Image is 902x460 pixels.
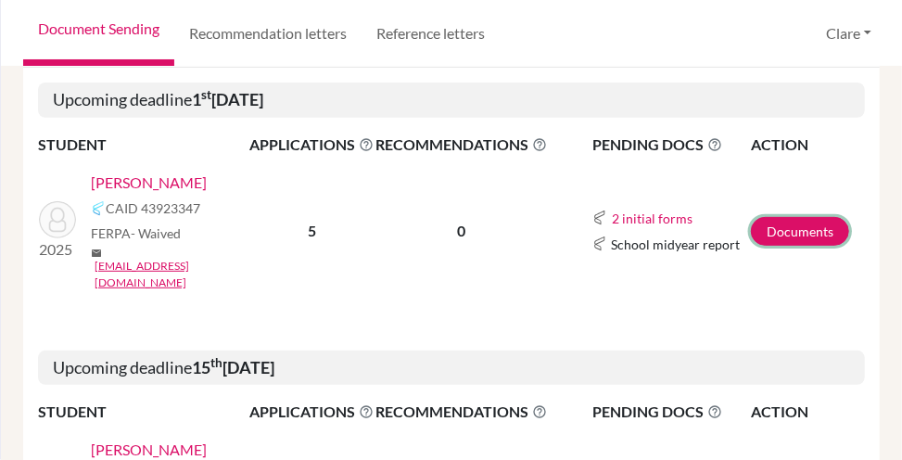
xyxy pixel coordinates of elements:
h5: Upcoming deadline [38,83,865,118]
span: PENDING DOCS [592,134,749,156]
b: 15 [DATE] [192,357,274,377]
a: Documents [751,217,849,246]
th: ACTION [750,400,865,424]
a: [EMAIL_ADDRESS][DOMAIN_NAME] [95,258,261,291]
b: 5 [308,222,316,239]
sup: st [201,87,211,102]
span: APPLICATIONS [249,134,374,156]
span: - Waived [131,225,181,241]
p: 0 [375,220,547,242]
span: mail [91,248,102,259]
img: Yu, Sophie [39,201,76,238]
a: [PERSON_NAME] [91,172,207,194]
span: FERPA [91,224,181,243]
img: Common App logo [592,211,607,225]
b: 1 [DATE] [192,89,263,109]
span: PENDING DOCS [592,401,749,423]
span: APPLICATIONS [249,401,374,423]
button: 2 initial forms [611,208,693,229]
sup: th [210,355,222,370]
span: RECOMMENDATIONS [375,401,547,423]
th: STUDENT [38,133,248,157]
img: Common App logo [592,236,607,251]
button: Clare [818,16,880,51]
h5: Upcoming deadline [38,351,865,386]
span: RECOMMENDATIONS [375,134,547,156]
img: Common App logo [91,201,106,216]
p: 2025 [39,238,76,261]
span: CAID 43923347 [106,198,200,218]
span: School midyear report [611,235,740,254]
th: ACTION [750,133,865,157]
th: STUDENT [38,400,248,424]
